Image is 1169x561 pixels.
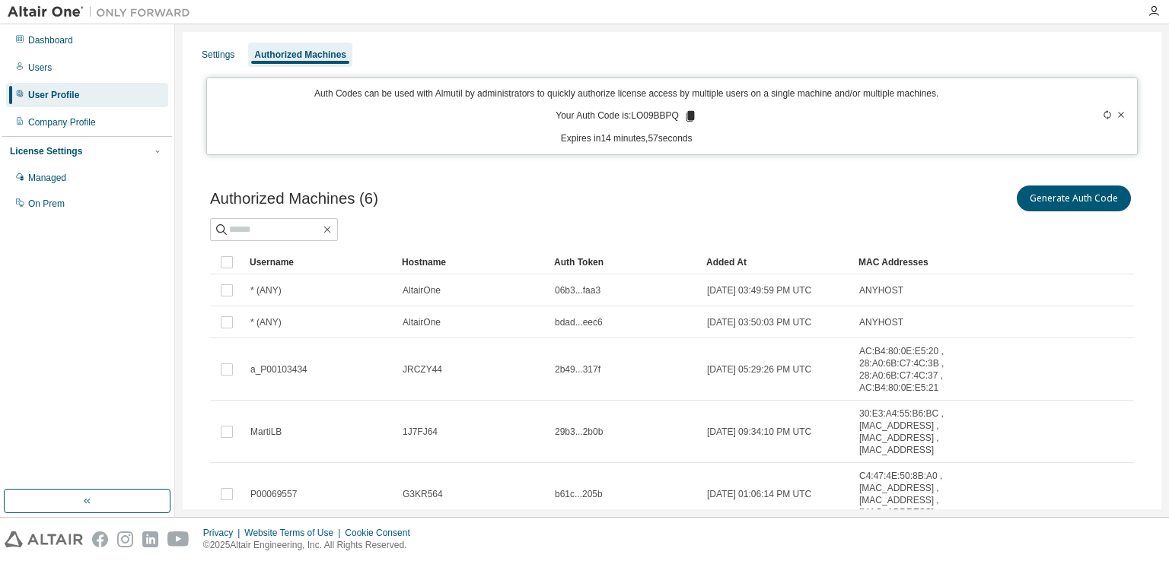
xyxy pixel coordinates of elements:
[403,284,441,296] span: AltairOne
[254,49,346,61] div: Authorized Machines
[92,531,108,547] img: facebook.svg
[707,363,811,376] span: [DATE] 05:29:26 PM UTC
[244,527,345,539] div: Website Terms of Use
[250,426,282,438] span: MartiLB
[402,250,542,274] div: Hostname
[28,116,96,128] div: Company Profile
[555,284,600,296] span: 06b3...faa3
[707,284,811,296] span: [DATE] 03:49:59 PM UTC
[10,145,82,157] div: License Settings
[403,316,441,328] span: AltairOne
[28,198,65,210] div: On Prem
[8,5,198,20] img: Altair One
[203,527,244,539] div: Privacy
[555,488,603,500] span: b61c...205b
[202,49,234,61] div: Settings
[555,316,603,328] span: bdad...eec6
[250,284,282,296] span: * (ANY)
[1017,185,1131,211] button: Generate Auth Code
[28,172,66,184] div: Managed
[142,531,158,547] img: linkedin.svg
[203,539,419,552] p: © 2025 Altair Engineering, Inc. All Rights Reserved.
[167,531,190,547] img: youtube.svg
[216,87,1037,100] p: Auth Codes can be used with Almutil by administrators to quickly authorize license access by mult...
[28,89,79,101] div: User Profile
[210,190,378,208] span: Authorized Machines (6)
[403,488,443,500] span: G3KR564
[403,426,438,438] span: 1J7FJ64
[859,407,966,456] span: 30:E3:A4:55:B6:BC , [MAC_ADDRESS] , [MAC_ADDRESS] , [MAC_ADDRESS]
[345,527,419,539] div: Cookie Consent
[859,284,903,296] span: ANYHOST
[5,531,83,547] img: altair_logo.svg
[707,488,811,500] span: [DATE] 01:06:14 PM UTC
[28,62,52,74] div: Users
[250,316,282,328] span: * (ANY)
[117,531,133,547] img: instagram.svg
[859,316,903,328] span: ANYHOST
[859,345,966,394] span: AC:B4:80:0E:E5:20 , 28:A0:6B:C7:4C:3B , 28:A0:6B:C7:4C:37 , AC:B4:80:0E:E5:21
[859,470,966,518] span: C4:47:4E:50:8B:A0 , [MAC_ADDRESS] , [MAC_ADDRESS] , [MAC_ADDRESS]
[28,34,73,46] div: Dashboard
[556,109,697,123] p: Your Auth Code is: LO09BBPQ
[858,250,967,274] div: MAC Addresses
[403,363,442,376] span: JRCZY44
[707,426,811,438] span: [DATE] 09:34:10 PM UTC
[250,363,307,376] span: a_P00103434
[555,363,600,376] span: 2b49...317f
[250,250,390,274] div: Username
[706,250,846,274] div: Added At
[216,132,1037,145] p: Expires in 14 minutes, 57 seconds
[707,316,811,328] span: [DATE] 03:50:03 PM UTC
[555,426,603,438] span: 29b3...2b0b
[250,488,297,500] span: P00069557
[554,250,694,274] div: Auth Token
